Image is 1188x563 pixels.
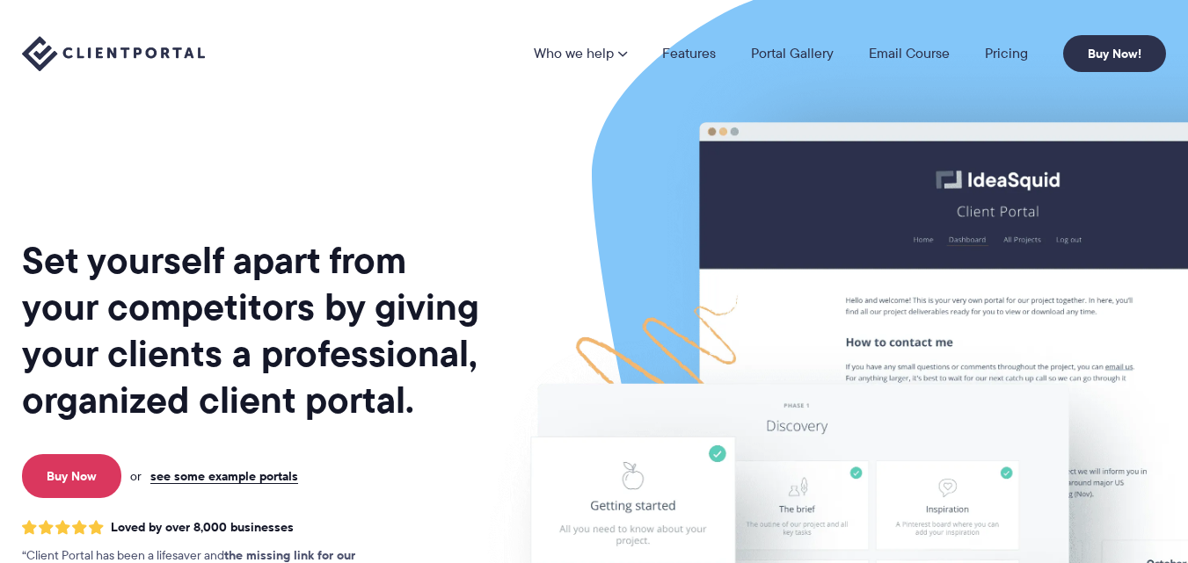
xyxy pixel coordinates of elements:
a: Who we help [534,47,627,61]
a: Pricing [985,47,1028,61]
span: Loved by over 8,000 businesses [111,520,294,535]
a: Buy Now! [1063,35,1166,72]
a: see some example portals [150,468,298,484]
a: Buy Now [22,454,121,498]
span: or [130,468,142,484]
h1: Set yourself apart from your competitors by giving your clients a professional, organized client ... [22,237,479,423]
a: Email Course [869,47,950,61]
a: Features [662,47,716,61]
a: Portal Gallery [751,47,834,61]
